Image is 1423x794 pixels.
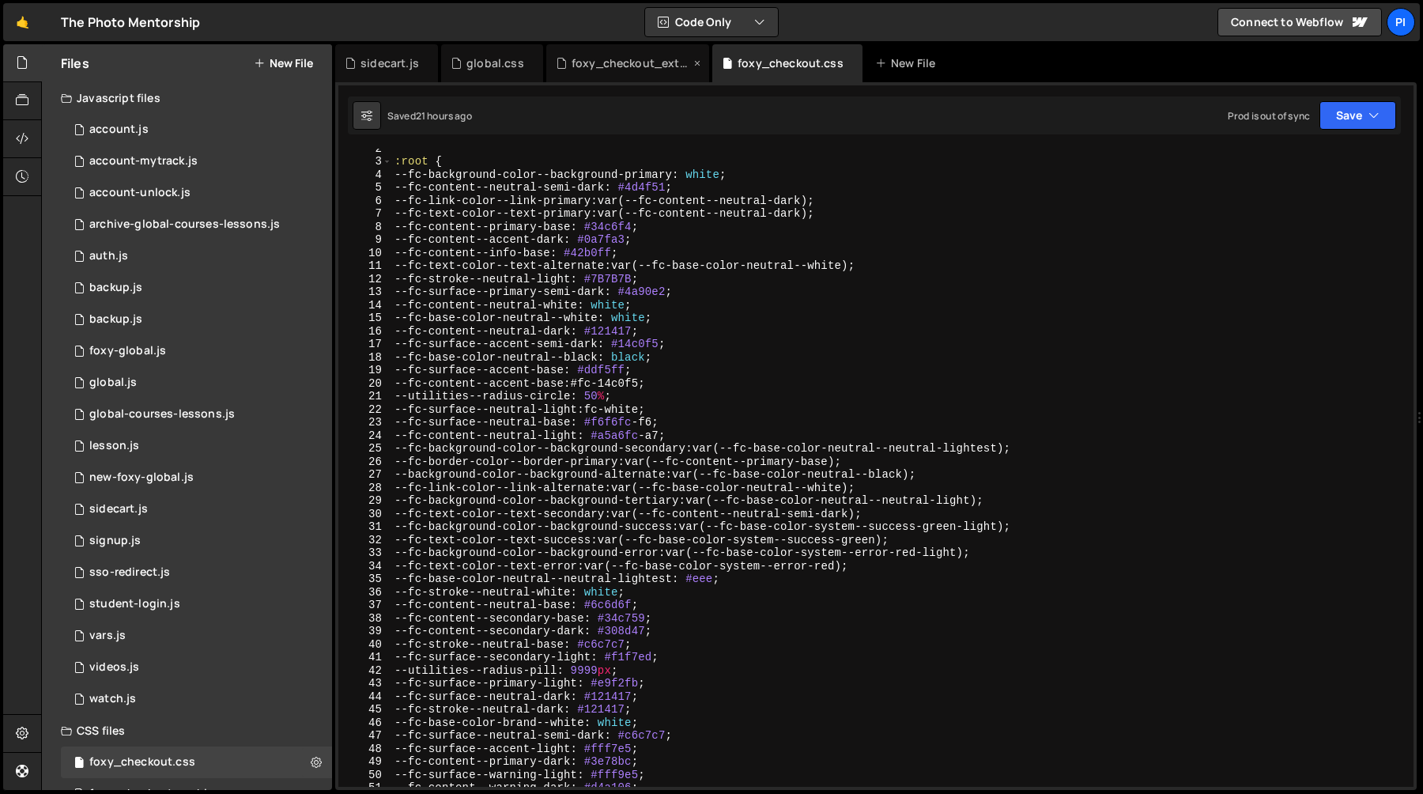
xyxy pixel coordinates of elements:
div: sidecart.js [89,502,148,516]
div: 37 [338,599,392,612]
div: 13533/35292.js [61,399,332,430]
div: vars.js [89,629,126,643]
div: 13 [338,285,392,299]
div: 35 [338,573,392,586]
div: 6 [338,195,392,208]
div: 13533/35472.js [61,430,332,462]
div: 39 [338,625,392,638]
div: global.js [89,376,137,390]
div: 32 [338,534,392,547]
div: 13533/34219.js [61,335,332,367]
div: lesson.js [89,439,139,453]
div: 47 [338,729,392,743]
div: archive-global-courses-lessons.js [89,217,280,232]
div: 33 [338,546,392,560]
div: 13533/42246.js [61,652,332,683]
div: 5 [338,181,392,195]
div: 2 [338,142,392,156]
div: 3 [338,155,392,168]
div: 4 [338,168,392,182]
div: 13533/38527.js [61,683,332,715]
div: 45 [338,703,392,716]
a: Pi [1387,8,1415,36]
div: 14 [338,299,392,312]
div: 13533/47004.js [61,557,332,588]
div: account.js [89,123,149,137]
div: 13533/34220.js [61,114,332,146]
div: 48 [338,743,392,756]
div: signup.js [89,534,141,548]
div: 13533/45030.js [61,304,332,335]
div: new-foxy-global.js [89,471,194,485]
div: global.css [466,55,524,71]
div: account-mytrack.js [89,154,198,168]
div: sso-redirect.js [89,565,170,580]
div: 29 [338,494,392,508]
div: 13533/40053.js [61,462,332,493]
div: foxy_checkout.css [89,755,195,769]
div: 13533/39483.js [61,367,332,399]
div: 13533/45031.js [61,272,332,304]
div: 13533/41206.js [61,177,332,209]
div: 7 [338,207,392,221]
div: 38 [338,612,392,626]
div: 36 [338,586,392,599]
div: 46 [338,716,392,730]
div: 12 [338,273,392,286]
div: 21 [338,390,392,403]
div: foxy_checkout_external_archive.css.css [572,55,690,71]
div: 25 [338,442,392,456]
div: Javascript files [42,82,332,114]
div: 26 [338,456,392,469]
div: Prod is out of sync [1228,109,1310,123]
div: watch.js [89,692,136,706]
div: 13533/43968.js [61,209,332,240]
a: 🤙 [3,3,42,41]
div: 41 [338,651,392,664]
div: backup.js [89,281,142,295]
h2: Files [61,55,89,72]
div: 50 [338,769,392,782]
div: 10 [338,247,392,260]
div: account-unlock.js [89,186,191,200]
div: sidecart.js [360,55,419,71]
div: student-login.js [89,597,180,611]
div: 30 [338,508,392,521]
div: 34 [338,560,392,573]
div: global-courses-lessons.js [89,407,235,422]
div: 13533/35364.js [61,525,332,557]
div: 17 [338,338,392,351]
div: 22 [338,403,392,417]
div: 11 [338,259,392,273]
div: 9 [338,233,392,247]
div: 13533/38507.css [61,747,332,778]
div: videos.js [89,660,139,675]
div: 16 [338,325,392,338]
div: foxy_checkout.css [738,55,844,71]
div: Saved [387,109,472,123]
div: 15 [338,312,392,325]
button: New File [254,57,313,70]
div: 44 [338,690,392,704]
div: 13533/38628.js [61,146,332,177]
a: Connect to Webflow [1217,8,1382,36]
div: 42 [338,664,392,678]
div: 49 [338,755,392,769]
div: 13533/43446.js [61,493,332,525]
div: 13533/34034.js [61,240,332,272]
div: 28 [338,482,392,495]
div: 8 [338,221,392,234]
div: New File [875,55,942,71]
div: 27 [338,468,392,482]
div: 19 [338,364,392,377]
div: 20 [338,377,392,391]
div: 18 [338,351,392,365]
div: 21 hours ago [416,109,472,123]
div: 43 [338,677,392,690]
div: 13533/46953.js [61,588,332,620]
div: 13533/38978.js [61,620,332,652]
div: backup.js [89,312,142,327]
button: Code Only [645,8,778,36]
div: The Photo Mentorship [61,13,200,32]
